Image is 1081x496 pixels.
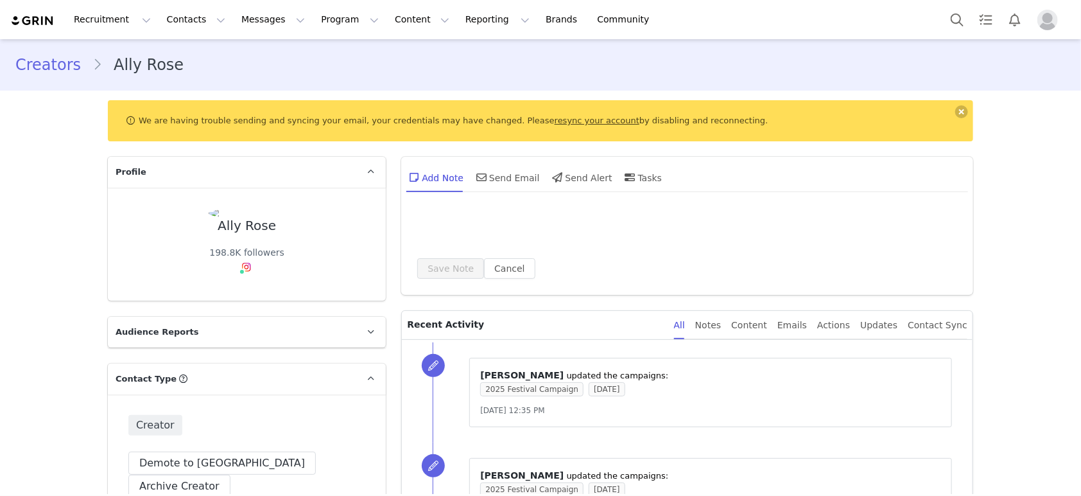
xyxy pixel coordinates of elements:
[128,452,316,475] button: Demote to [GEOGRAPHIC_DATA]
[550,162,612,193] div: Send Alert
[458,5,537,34] button: Reporting
[589,382,625,396] span: [DATE]
[159,5,233,34] button: Contacts
[218,218,276,233] div: Ally Rose
[1030,10,1071,30] button: Profile
[943,5,971,34] button: Search
[731,311,767,340] div: Content
[241,262,252,272] img: instagram.svg
[116,326,199,339] span: Audience Reports
[1037,10,1058,30] img: placeholder-profile.jpg
[972,5,1000,34] a: Tasks
[474,162,540,193] div: Send Email
[128,415,182,436] span: Creator
[480,470,564,481] span: [PERSON_NAME]
[555,116,639,125] a: resync your account
[116,373,177,385] span: Contact Type
[817,311,850,340] div: Actions
[417,258,484,279] button: Save Note
[480,370,564,380] span: [PERSON_NAME]
[15,53,92,76] a: Creators
[66,5,159,34] button: Recruitment
[777,311,807,340] div: Emails
[313,5,386,34] button: Program
[480,382,584,396] span: 2025 Festival Campaign
[407,311,663,339] p: Recent Activity
[590,5,663,34] a: Community
[480,406,544,415] span: [DATE] 12:35 PM
[234,5,313,34] button: Messages
[908,311,967,340] div: Contact Sync
[484,258,535,279] button: Cancel
[623,162,662,193] div: Tasks
[480,369,941,382] p: ⁨ ⁩ updated the campaigns:
[387,5,457,34] button: Content
[209,246,284,260] div: 198.8K followers
[108,100,973,141] div: We are having trouble sending and syncing your email, your credentials may have changed. Please b...
[860,311,897,340] div: Updates
[1001,5,1029,34] button: Notifications
[538,5,589,34] a: Brands
[480,469,941,483] p: ⁨ ⁩ updated the campaigns:
[209,208,286,218] img: be6eb9b5-c734-4c99-b5e3-77ffa624f9bf.jpg
[674,311,685,340] div: All
[406,162,463,193] div: Add Note
[116,166,146,179] span: Profile
[10,15,55,27] img: grin logo
[695,311,721,340] div: Notes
